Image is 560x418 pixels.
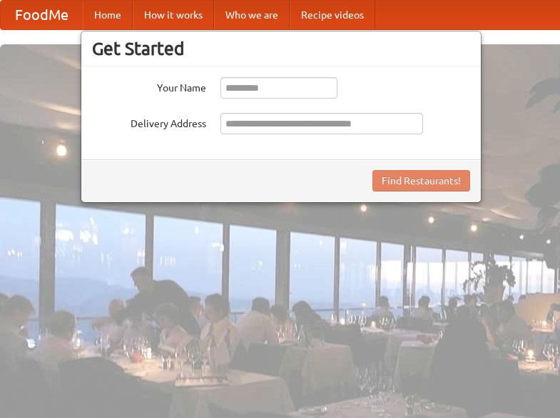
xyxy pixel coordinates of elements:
[133,1,214,29] a: How it works
[92,38,470,59] h3: Get Started
[92,77,206,95] label: Your Name
[1,1,83,29] a: FoodMe
[290,1,375,29] a: Recipe videos
[372,170,470,191] button: Find Restaurants!
[92,113,206,131] label: Delivery Address
[214,1,290,29] a: Who we are
[83,1,133,29] a: Home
